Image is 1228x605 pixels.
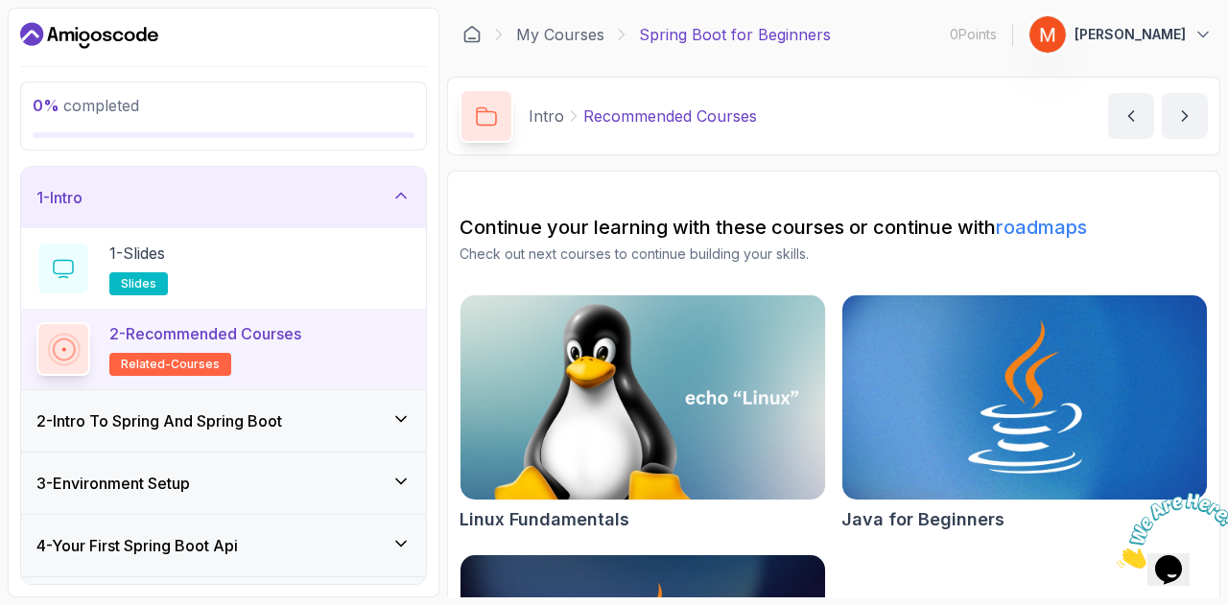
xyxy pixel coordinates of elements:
span: 0 % [33,96,59,115]
img: user profile image [1029,16,1066,53]
a: Linux Fundamentals cardLinux Fundamentals [460,294,826,533]
iframe: chat widget [1109,485,1228,576]
button: 4-Your First Spring Boot Api [21,515,426,576]
button: 2-Recommended Coursesrelated-courses [36,322,411,376]
p: Check out next courses to continue building your skills. [460,244,1208,264]
h3: 4 - Your First Spring Boot Api [36,534,238,557]
p: [PERSON_NAME] [1074,25,1186,44]
h2: Continue your learning with these courses or continue with [460,214,1208,241]
h3: 3 - Environment Setup [36,472,190,495]
a: Java for Beginners cardJava for Beginners [841,294,1208,533]
h3: 1 - Intro [36,186,83,209]
img: Java for Beginners card [834,291,1216,505]
p: Intro [529,105,564,128]
h2: Linux Fundamentals [460,506,629,533]
p: 0 Points [950,25,997,44]
img: Linux Fundamentals card [460,295,825,500]
h3: 2 - Intro To Spring And Spring Boot [36,409,282,432]
button: next content [1162,93,1208,139]
p: 2 - Recommended Courses [109,322,301,345]
button: 3-Environment Setup [21,453,426,514]
span: slides [121,276,156,291]
button: 1-Slidesslides [36,242,411,295]
span: completed [33,96,139,115]
p: Recommended Courses [583,105,757,128]
a: roadmaps [996,216,1087,239]
button: 1-Intro [21,167,426,228]
button: 2-Intro To Spring And Spring Boot [21,390,426,452]
button: user profile image[PERSON_NAME] [1028,15,1213,54]
p: Spring Boot for Beginners [639,23,831,46]
a: My Courses [516,23,604,46]
h2: Java for Beginners [841,506,1004,533]
button: previous content [1108,93,1154,139]
a: Dashboard [462,25,482,44]
p: 1 - Slides [109,242,165,265]
span: related-courses [121,357,220,372]
img: Chat attention grabber [8,8,127,83]
a: Dashboard [20,20,158,51]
